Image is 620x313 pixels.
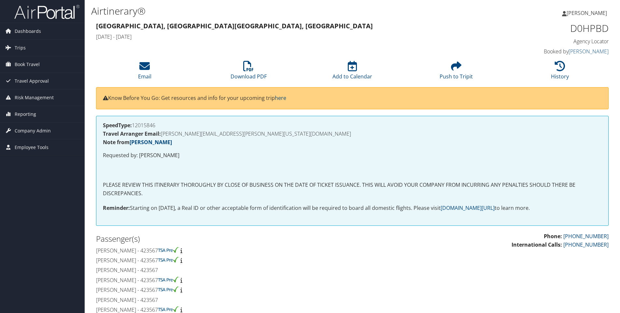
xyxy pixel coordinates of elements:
[96,266,347,274] h4: [PERSON_NAME] - 423567
[158,247,179,253] img: tsa-precheck.png
[130,139,172,146] a: [PERSON_NAME]
[138,64,151,80] a: Email
[103,123,602,128] h4: 12015846
[440,64,473,80] a: Push to Tripit
[512,241,562,248] strong: International Calls:
[567,9,607,17] span: [PERSON_NAME]
[15,139,49,156] span: Employee Tools
[96,33,478,40] h4: [DATE] - [DATE]
[15,123,51,139] span: Company Admin
[15,73,49,89] span: Travel Approval
[158,257,179,263] img: tsa-precheck.png
[275,94,286,102] a: here
[15,106,36,122] span: Reporting
[488,38,609,45] h4: Agency Locator
[158,286,179,292] img: tsa-precheck.png
[332,64,372,80] a: Add to Calendar
[96,277,347,284] h4: [PERSON_NAME] - 423567
[158,277,179,282] img: tsa-precheck.png
[103,139,172,146] strong: Note from
[158,306,179,312] img: tsa-precheck.png
[96,247,347,254] h4: [PERSON_NAME] - 423567
[15,40,26,56] span: Trips
[96,257,347,264] h4: [PERSON_NAME] - 423567
[563,241,609,248] a: [PHONE_NUMBER]
[488,48,609,55] h4: Booked by
[231,64,267,80] a: Download PDF
[563,233,609,240] a: [PHONE_NUMBER]
[551,64,569,80] a: History
[103,130,161,137] strong: Travel Arranger Email:
[441,204,495,211] a: [DOMAIN_NAME][URL]
[103,204,602,212] p: Starting on [DATE], a Real ID or other acceptable form of identification will be required to boar...
[96,296,347,304] h4: [PERSON_NAME] - 423567
[544,233,562,240] strong: Phone:
[14,4,79,20] img: airportal-logo.png
[103,94,602,102] p: Know Before You Go: Get resources and info for your upcoming trip
[96,233,347,244] h2: Passenger(s)
[15,56,40,73] span: Book Travel
[103,181,602,197] p: PLEASE REVIEW THIS ITINERARY THOROUGHLY BY CLOSE OF BUSINESS ON THE DATE OF TICKET ISSUANCE. THIS...
[15,89,54,106] span: Risk Management
[103,122,132,129] strong: SpeedType:
[488,21,609,35] h1: D0HPBD
[96,286,347,293] h4: [PERSON_NAME] - 423567
[103,131,602,136] h4: [PERSON_NAME][EMAIL_ADDRESS][PERSON_NAME][US_STATE][DOMAIN_NAME]
[569,48,609,55] a: [PERSON_NAME]
[562,3,613,23] a: [PERSON_NAME]
[103,204,130,211] strong: Reminder:
[91,4,439,18] h1: Airtinerary®
[96,21,373,30] strong: [GEOGRAPHIC_DATA], [GEOGRAPHIC_DATA] [GEOGRAPHIC_DATA], [GEOGRAPHIC_DATA]
[103,151,602,160] p: Requested by: [PERSON_NAME]
[15,23,41,39] span: Dashboards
